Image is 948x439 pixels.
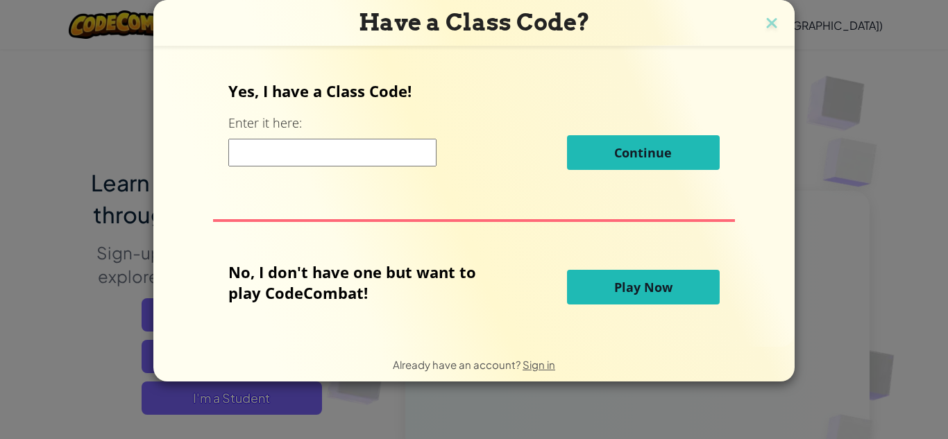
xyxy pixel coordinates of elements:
[614,279,672,295] span: Play Now
[567,135,720,170] button: Continue
[523,358,555,371] a: Sign in
[614,144,672,161] span: Continue
[228,80,719,101] p: Yes, I have a Class Code!
[567,270,720,304] button: Play Now
[763,14,781,35] img: close icon
[228,261,497,303] p: No, I don't have one but want to play CodeCombat!
[359,8,590,36] span: Have a Class Code?
[228,114,302,132] label: Enter it here:
[393,358,523,371] span: Already have an account?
